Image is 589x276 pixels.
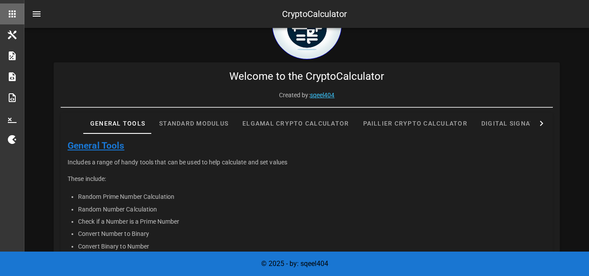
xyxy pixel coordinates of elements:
[261,259,328,268] span: © 2025 - by: sqeel404
[356,113,475,134] div: Paillier Crypto Calculator
[282,7,347,20] div: CryptoCalculator
[78,191,546,203] li: Random Prime Number Calculation
[61,90,553,100] p: Created by:
[152,113,235,134] div: Standard Modulus
[78,228,546,240] li: Convert Number to Binary
[68,157,546,167] p: Includes a range of handy tools that can be used to help calculate and set values
[68,174,546,184] p: These include:
[68,140,124,151] a: General Tools
[83,113,152,134] div: General Tools
[26,3,47,24] button: nav-menu-toggle
[54,62,560,90] div: Welcome to the CryptoCalculator
[235,113,356,134] div: Elgamal Crypto Calculator
[78,203,546,215] li: Random Number Calculation
[272,53,342,61] a: home
[310,92,335,99] a: sqeel404
[78,215,546,228] li: Check if a Number is a Prime Number
[78,240,546,252] li: Convert Binary to Number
